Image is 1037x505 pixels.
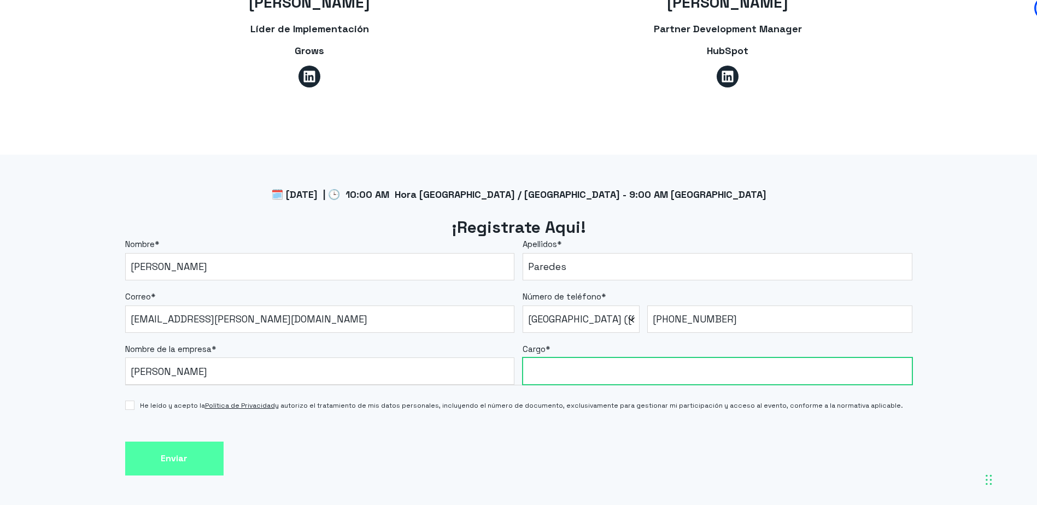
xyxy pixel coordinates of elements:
a: Síguenos en LinkedIn [298,66,320,87]
iframe: Chat Widget [840,365,1037,505]
span: Cargo [523,344,546,354]
a: Política de Privacidad [205,401,275,410]
div: Widget de chat [840,365,1037,505]
h2: ¡Registrate Aqui! [125,216,912,239]
a: Síguenos en LinkedIn [717,66,739,87]
span: 🗓️ [DATE] | 🕒 10:00 AM Hora [GEOGRAPHIC_DATA] / [GEOGRAPHIC_DATA] - 9:00 AM [GEOGRAPHIC_DATA] [271,188,766,201]
span: Grows [295,44,324,57]
span: Apellidos [523,239,557,249]
span: Correo [125,291,151,302]
span: Nombre de la empresa [125,344,212,354]
span: HubSpot [707,44,748,57]
span: He leído y acepto la y autorizo el tratamiento de mis datos personales, incluyendo el número de d... [140,401,903,410]
input: He leído y acepto laPolítica de Privacidady autorizo el tratamiento de mis datos personales, incl... [125,401,134,410]
input: Enviar [125,442,224,476]
span: Líder de Implementación [250,22,369,35]
span: Partner Development Manager [654,22,802,35]
div: Arrastrar [986,463,992,496]
span: Número de teléfono [523,291,601,302]
span: Nombre [125,239,155,249]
